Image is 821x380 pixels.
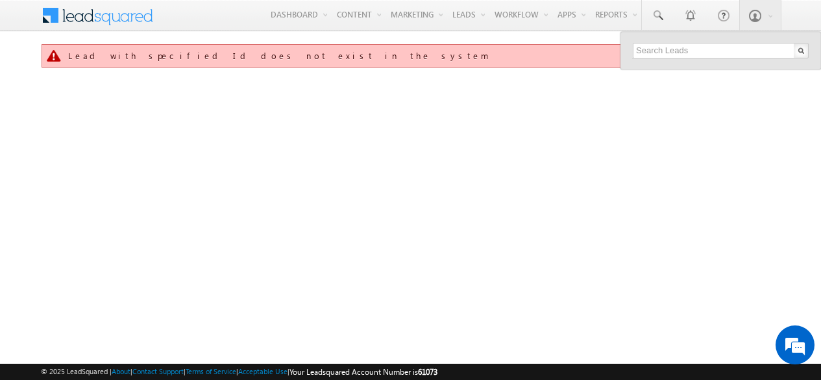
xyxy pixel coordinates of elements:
a: About [112,367,130,375]
a: Contact Support [132,367,184,375]
span: 61073 [418,367,437,377]
a: Terms of Service [186,367,236,375]
input: Search Leads [633,43,809,58]
span: Your Leadsquared Account Number is [289,367,437,377]
a: Acceptable Use [238,367,288,375]
span: © 2025 LeadSquared | | | | | [41,366,437,378]
div: Lead with specified Id does not exist in the system [68,50,756,62]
